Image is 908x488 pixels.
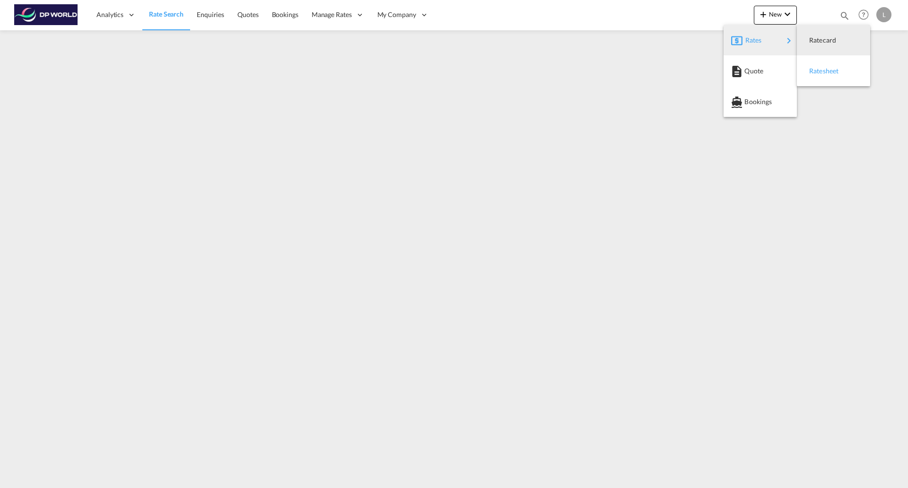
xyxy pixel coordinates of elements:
[809,62,820,80] span: Ratesheet
[745,31,757,50] span: Rates
[724,55,797,86] button: Quote
[804,59,863,83] div: Ratesheet
[731,59,789,83] div: Quote
[809,31,820,50] span: Ratecard
[731,90,789,114] div: Bookings
[783,35,794,46] md-icon: icon-chevron-right
[724,86,797,117] button: Bookings
[744,62,755,80] span: Quote
[744,92,755,111] span: Bookings
[804,28,863,52] div: Ratecard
